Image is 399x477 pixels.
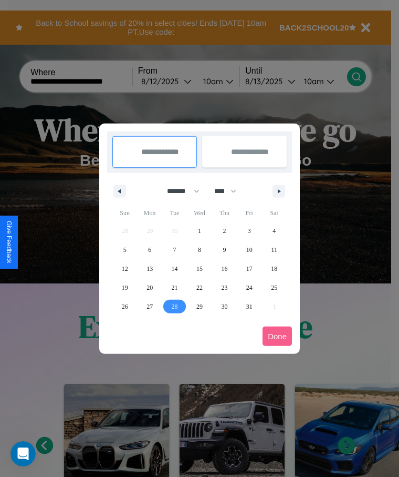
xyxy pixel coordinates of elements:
[112,240,137,259] button: 5
[198,221,201,240] span: 1
[122,259,128,278] span: 12
[223,240,226,259] span: 9
[162,205,187,221] span: Tue
[148,240,151,259] span: 6
[212,259,237,278] button: 16
[221,259,227,278] span: 16
[112,205,137,221] span: Sun
[212,221,237,240] button: 2
[271,240,277,259] span: 11
[262,259,287,278] button: 18
[137,297,162,316] button: 27
[246,240,253,259] span: 10
[162,297,187,316] button: 28
[137,205,162,221] span: Mon
[122,278,128,297] span: 19
[212,297,237,316] button: 30
[187,278,212,297] button: 22
[198,240,201,259] span: 8
[212,240,237,259] button: 9
[196,278,203,297] span: 22
[172,259,178,278] span: 14
[271,278,277,297] span: 25
[122,297,128,316] span: 26
[137,259,162,278] button: 13
[221,278,227,297] span: 23
[162,259,187,278] button: 14
[162,240,187,259] button: 7
[246,297,253,316] span: 31
[5,221,13,263] div: Give Feedback
[146,259,153,278] span: 13
[246,278,253,297] span: 24
[237,297,261,316] button: 31
[237,278,261,297] button: 24
[223,221,226,240] span: 2
[172,278,178,297] span: 21
[237,205,261,221] span: Fri
[123,240,127,259] span: 5
[187,297,212,316] button: 29
[221,297,227,316] span: 30
[137,278,162,297] button: 20
[262,327,292,346] button: Done
[248,221,251,240] span: 3
[187,259,212,278] button: 15
[237,240,261,259] button: 10
[173,240,176,259] span: 7
[196,259,203,278] span: 15
[137,240,162,259] button: 6
[272,221,276,240] span: 4
[162,278,187,297] button: 21
[112,278,137,297] button: 19
[146,297,153,316] span: 27
[112,297,137,316] button: 26
[196,297,203,316] span: 29
[271,259,277,278] span: 18
[212,278,237,297] button: 23
[237,259,261,278] button: 17
[187,240,212,259] button: 8
[237,221,261,240] button: 3
[172,297,178,316] span: 28
[187,205,212,221] span: Wed
[112,259,137,278] button: 12
[262,205,287,221] span: Sat
[10,441,36,466] iframe: Intercom live chat
[262,221,287,240] button: 4
[246,259,253,278] span: 17
[212,205,237,221] span: Thu
[262,278,287,297] button: 25
[187,221,212,240] button: 1
[262,240,287,259] button: 11
[146,278,153,297] span: 20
